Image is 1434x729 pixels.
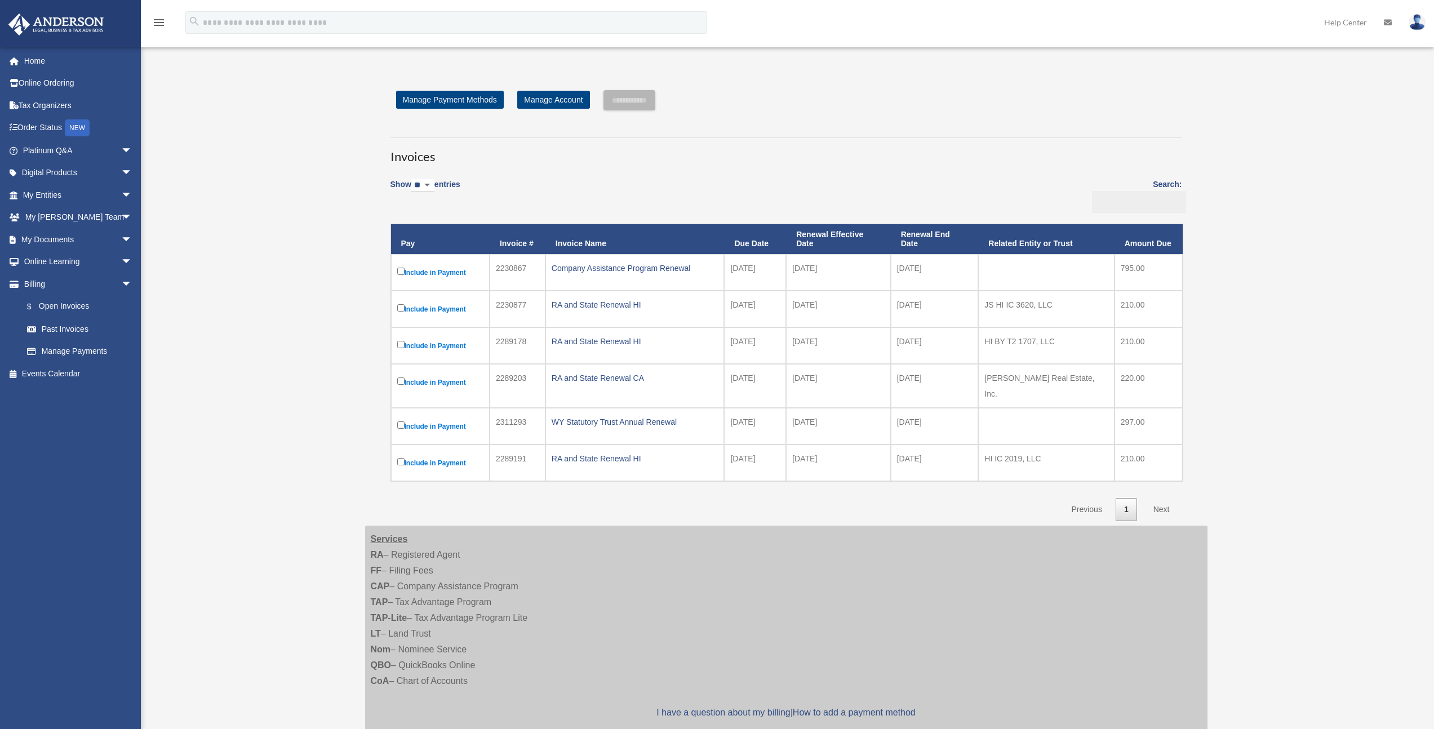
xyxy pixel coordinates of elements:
[8,184,149,206] a: My Entitiesarrow_drop_down
[490,291,545,327] td: 2230877
[397,375,483,389] label: Include in Payment
[397,339,483,353] label: Include in Payment
[121,162,144,185] span: arrow_drop_down
[1115,327,1183,364] td: 210.00
[786,291,890,327] td: [DATE]
[786,364,890,408] td: [DATE]
[1115,364,1183,408] td: 220.00
[978,291,1114,327] td: JS HI IC 3620, LLC
[552,451,718,466] div: RA and State Renewal HI
[371,629,381,638] strong: LT
[371,613,407,623] strong: TAP-Lite
[390,137,1182,166] h3: Invoices
[8,50,149,72] a: Home
[891,254,979,291] td: [DATE]
[724,444,786,481] td: [DATE]
[371,581,390,591] strong: CAP
[396,91,504,109] a: Manage Payment Methods
[397,458,405,465] input: Include in Payment
[1092,191,1186,212] input: Search:
[490,444,545,481] td: 2289191
[371,550,384,559] strong: RA
[552,297,718,313] div: RA and State Renewal HI
[16,340,144,363] a: Manage Payments
[371,676,389,686] strong: CoA
[490,224,545,255] th: Invoice #: activate to sort column ascending
[552,260,718,276] div: Company Assistance Program Renewal
[397,456,483,470] label: Include in Payment
[786,408,890,444] td: [DATE]
[397,341,405,348] input: Include in Payment
[8,94,149,117] a: Tax Organizers
[724,291,786,327] td: [DATE]
[891,291,979,327] td: [DATE]
[16,318,144,340] a: Past Invoices
[397,302,483,316] label: Include in Payment
[891,327,979,364] td: [DATE]
[397,268,405,275] input: Include in Payment
[978,444,1114,481] td: HI IC 2019, LLC
[8,72,149,95] a: Online Ordering
[1116,498,1137,521] a: 1
[397,377,405,385] input: Include in Payment
[397,421,405,429] input: Include in Payment
[1088,177,1182,212] label: Search:
[371,566,382,575] strong: FF
[397,304,405,312] input: Include in Payment
[490,364,545,408] td: 2289203
[152,20,166,29] a: menu
[978,224,1114,255] th: Related Entity or Trust: activate to sort column ascending
[390,177,460,203] label: Show entries
[1063,498,1110,521] a: Previous
[1115,224,1183,255] th: Amount Due: activate to sort column ascending
[656,708,790,717] a: I have a question about my billing
[891,444,979,481] td: [DATE]
[1409,14,1426,30] img: User Pic
[371,597,388,607] strong: TAP
[786,444,890,481] td: [DATE]
[8,251,149,273] a: Online Learningarrow_drop_down
[1145,498,1178,521] a: Next
[8,162,149,184] a: Digital Productsarrow_drop_down
[490,408,545,444] td: 2311293
[121,184,144,207] span: arrow_drop_down
[121,206,144,229] span: arrow_drop_down
[552,414,718,430] div: WY Statutory Trust Annual Renewal
[793,708,916,717] a: How to add a payment method
[724,254,786,291] td: [DATE]
[1115,254,1183,291] td: 795.00
[397,419,483,433] label: Include in Payment
[8,206,149,229] a: My [PERSON_NAME] Teamarrow_drop_down
[891,364,979,408] td: [DATE]
[1115,444,1183,481] td: 210.00
[490,254,545,291] td: 2230867
[724,408,786,444] td: [DATE]
[545,224,725,255] th: Invoice Name: activate to sort column ascending
[188,15,201,28] i: search
[786,224,890,255] th: Renewal Effective Date: activate to sort column ascending
[152,16,166,29] i: menu
[552,334,718,349] div: RA and State Renewal HI
[490,327,545,364] td: 2289178
[552,370,718,386] div: RA and State Renewal CA
[724,224,786,255] th: Due Date: activate to sort column ascending
[411,179,434,192] select: Showentries
[786,327,890,364] td: [DATE]
[8,117,149,140] a: Order StatusNEW
[978,364,1114,408] td: [PERSON_NAME] Real Estate, Inc.
[724,364,786,408] td: [DATE]
[978,327,1114,364] td: HI BY T2 1707, LLC
[371,644,391,654] strong: Nom
[891,224,979,255] th: Renewal End Date: activate to sort column ascending
[8,228,149,251] a: My Documentsarrow_drop_down
[371,534,408,544] strong: Services
[8,273,144,295] a: Billingarrow_drop_down
[5,14,107,35] img: Anderson Advisors Platinum Portal
[724,327,786,364] td: [DATE]
[397,265,483,279] label: Include in Payment
[65,119,90,136] div: NEW
[786,254,890,291] td: [DATE]
[121,139,144,162] span: arrow_drop_down
[121,273,144,296] span: arrow_drop_down
[8,139,149,162] a: Platinum Q&Aarrow_drop_down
